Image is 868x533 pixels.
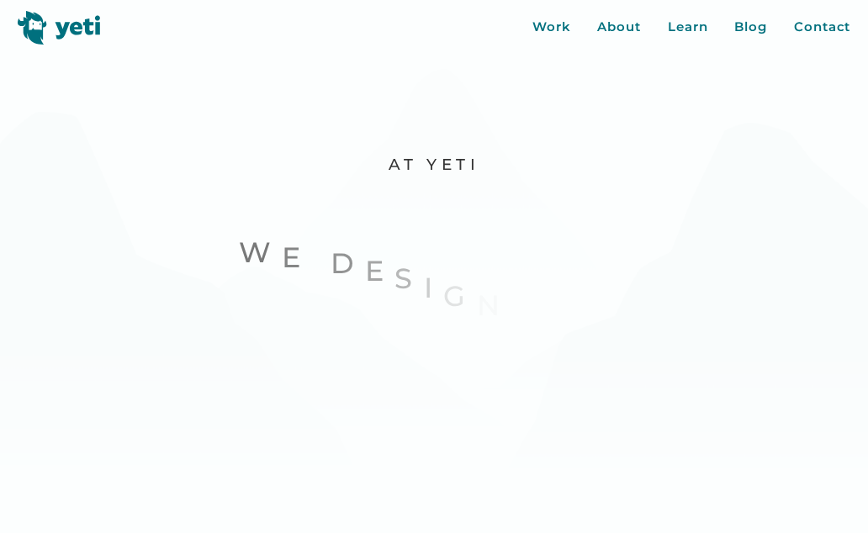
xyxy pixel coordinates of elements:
a: About [597,18,641,37]
a: Learn [668,18,708,37]
a: Contact [794,18,850,37]
a: Work [532,18,571,37]
p: At Yeti [178,155,691,175]
a: Blog [734,18,767,37]
img: Yeti logo [18,11,101,45]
